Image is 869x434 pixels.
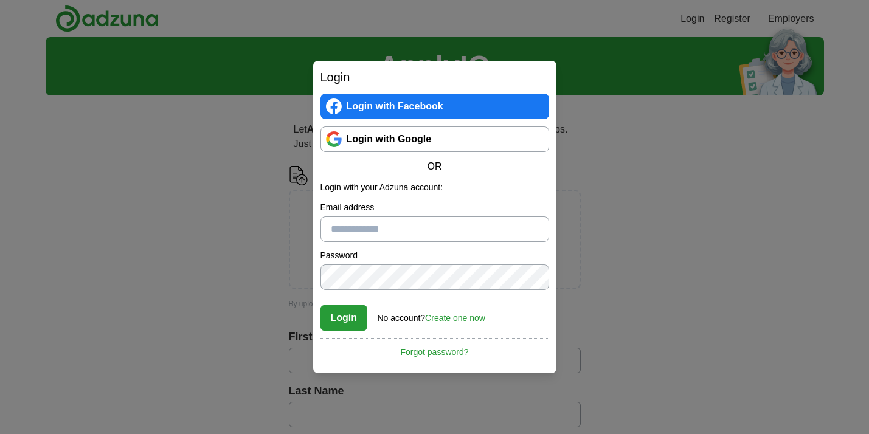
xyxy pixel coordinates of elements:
button: Login [320,305,368,331]
label: Password [320,249,549,262]
a: Create one now [425,313,485,323]
a: Login with Google [320,126,549,152]
div: No account? [378,305,485,325]
a: Login with Facebook [320,94,549,119]
a: Forgot password? [320,338,549,359]
h2: Login [320,68,549,86]
span: OR [420,159,449,174]
p: Login with your Adzuna account: [320,181,549,194]
label: Email address [320,201,549,214]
